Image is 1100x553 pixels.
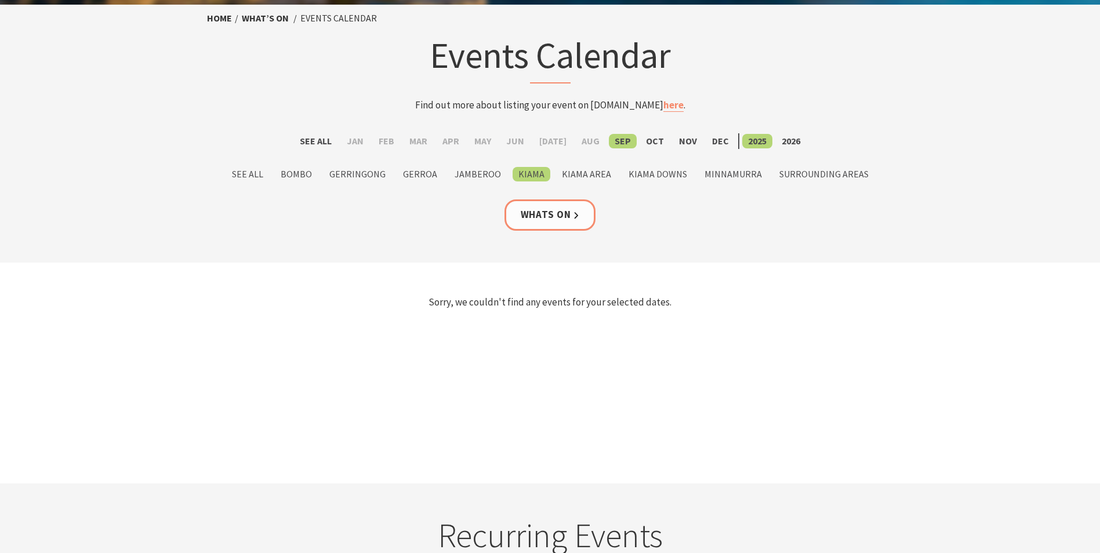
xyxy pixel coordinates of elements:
[226,167,269,181] label: See All
[324,167,391,181] label: Gerringong
[294,134,337,148] label: See All
[404,134,433,148] label: Mar
[774,167,874,181] label: Surrounding Areas
[207,12,232,24] a: Home
[699,167,768,181] label: Minnamurra
[437,134,465,148] label: Apr
[469,134,497,148] label: May
[242,12,289,24] a: What’s On
[609,134,637,148] label: Sep
[449,167,507,181] label: Jamberoo
[640,134,670,148] label: Oct
[373,134,400,148] label: Feb
[207,294,894,310] p: Sorry, we couldn't find any events for your selected dates.
[323,97,778,113] p: Find out more about listing your event on [DOMAIN_NAME] .
[533,134,572,148] label: [DATE]
[623,167,693,181] label: Kiama Downs
[513,167,550,181] label: Kiama
[500,134,530,148] label: Jun
[576,134,605,148] label: Aug
[742,134,772,148] label: 2025
[300,11,377,26] li: Events Calendar
[663,99,684,112] a: here
[673,134,703,148] label: Nov
[776,134,806,148] label: 2026
[323,32,778,83] h1: Events Calendar
[341,134,369,148] label: Jan
[275,167,318,181] label: Bombo
[556,167,617,181] label: Kiama Area
[397,167,443,181] label: Gerroa
[504,199,596,230] a: Whats On
[706,134,735,148] label: Dec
